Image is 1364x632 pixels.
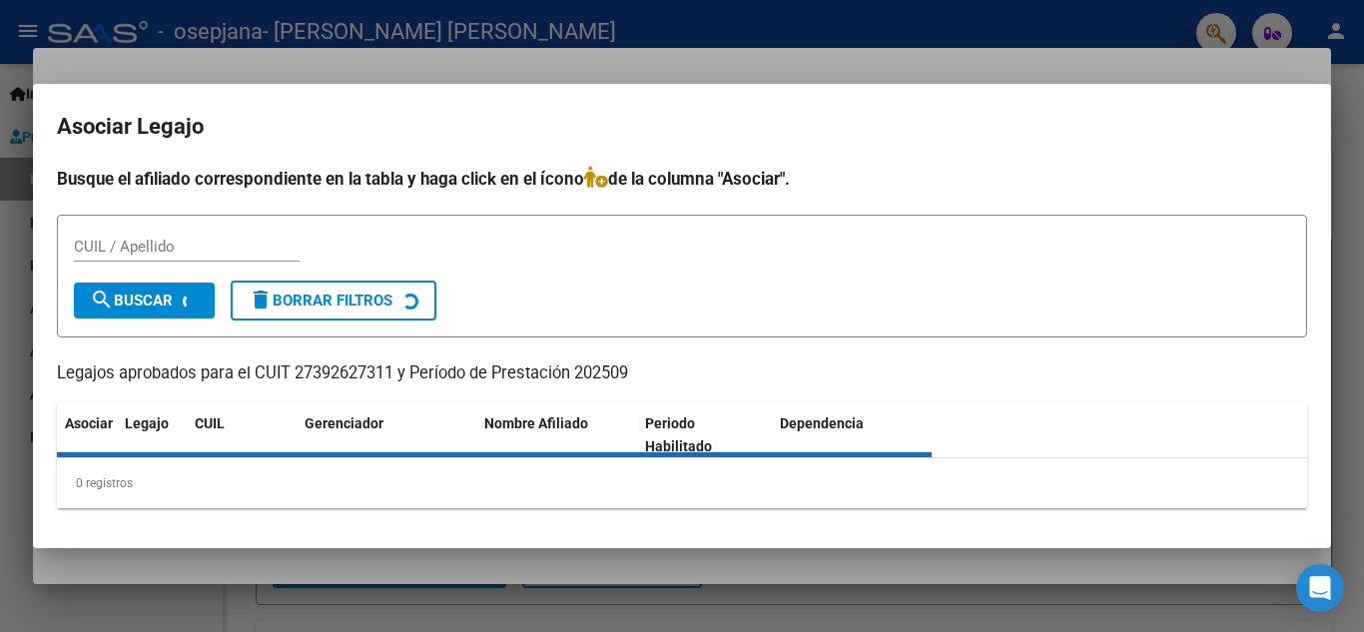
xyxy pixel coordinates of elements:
span: Legajo [125,415,169,431]
span: Nombre Afiliado [484,415,588,431]
h2: Asociar Legajo [57,108,1307,146]
button: Buscar [74,283,215,318]
div: Open Intercom Messenger [1296,564,1344,612]
datatable-header-cell: Asociar [57,402,117,468]
button: Borrar Filtros [231,281,436,320]
mat-icon: delete [249,288,273,312]
datatable-header-cell: CUIL [187,402,297,468]
span: Borrar Filtros [249,292,392,310]
datatable-header-cell: Legajo [117,402,187,468]
datatable-header-cell: Dependencia [772,402,933,468]
span: Asociar [65,415,113,431]
span: Periodo Habilitado [645,415,712,454]
datatable-header-cell: Gerenciador [297,402,476,468]
h4: Busque el afiliado correspondiente en la tabla y haga click en el ícono de la columna "Asociar". [57,166,1307,192]
mat-icon: search [90,288,114,312]
span: CUIL [195,415,225,431]
div: 0 registros [57,458,1307,508]
p: Legajos aprobados para el CUIT 27392627311 y Período de Prestación 202509 [57,361,1307,386]
span: Dependencia [780,415,864,431]
datatable-header-cell: Periodo Habilitado [637,402,772,468]
span: Buscar [90,292,173,310]
span: Gerenciador [305,415,383,431]
datatable-header-cell: Nombre Afiliado [476,402,637,468]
